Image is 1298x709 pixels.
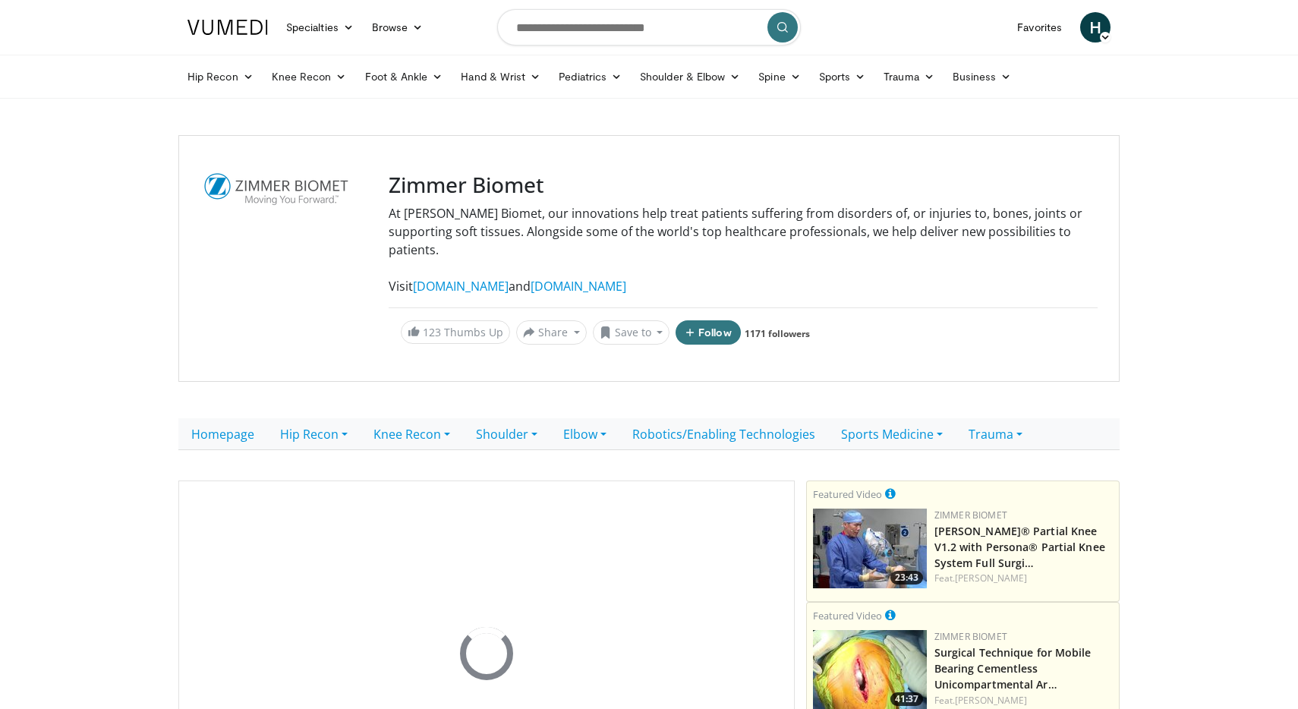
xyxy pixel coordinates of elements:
span: 23:43 [890,571,923,585]
input: Search topics, interventions [497,9,801,46]
div: At [PERSON_NAME] Biomet, our innovations help treat patients suffering from disorders of, or inju... [389,204,1098,295]
a: 123 Thumbs Up [401,320,510,344]
a: Trauma [874,61,944,92]
a: [PERSON_NAME] [955,694,1027,707]
a: Trauma [956,418,1035,450]
a: Knee Recon [361,418,463,450]
a: Hand & Wrist [452,61,550,92]
a: Specialties [277,12,363,43]
a: [PERSON_NAME]® Partial Knee V1.2 with Persona® Partial Knee System Full Surgi… [934,524,1105,570]
a: [PERSON_NAME] [955,572,1027,585]
button: Share [516,320,587,345]
a: Business [944,61,1021,92]
a: Robotics/Enabling Technologies [619,418,828,450]
a: Zimmer Biomet [934,630,1007,643]
div: Feat. [934,694,1113,707]
button: Follow [676,320,741,345]
a: Zimmer Biomet [934,509,1007,522]
a: Favorites [1008,12,1071,43]
a: Foot & Ankle [356,61,452,92]
a: Homepage [178,418,267,450]
div: Feat. [934,572,1113,585]
a: Sports [810,61,875,92]
small: Featured Video [813,487,882,501]
img: VuMedi Logo [187,20,268,35]
a: Sports Medicine [828,418,956,450]
a: H [1080,12,1111,43]
a: Elbow [550,418,619,450]
a: Spine [749,61,809,92]
a: Knee Recon [263,61,356,92]
button: Save to [593,320,670,345]
a: Hip Recon [267,418,361,450]
a: Browse [363,12,433,43]
h3: Zimmer Biomet [389,172,1098,198]
small: Featured Video [813,609,882,622]
a: Shoulder [463,418,550,450]
a: Hip Recon [178,61,263,92]
span: 123 [423,325,441,339]
img: 99b1778f-d2b2-419a-8659-7269f4b428ba.150x105_q85_crop-smart_upscale.jpg [813,509,927,588]
a: 1171 followers [745,327,810,340]
span: 41:37 [890,692,923,706]
a: [DOMAIN_NAME] [413,278,509,295]
a: 23:43 [813,509,927,588]
a: [DOMAIN_NAME] [531,278,626,295]
a: Shoulder & Elbow [631,61,749,92]
a: Surgical Technique for Mobile Bearing Cementless Unicompartmental Ar… [934,645,1092,692]
a: Pediatrics [550,61,631,92]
